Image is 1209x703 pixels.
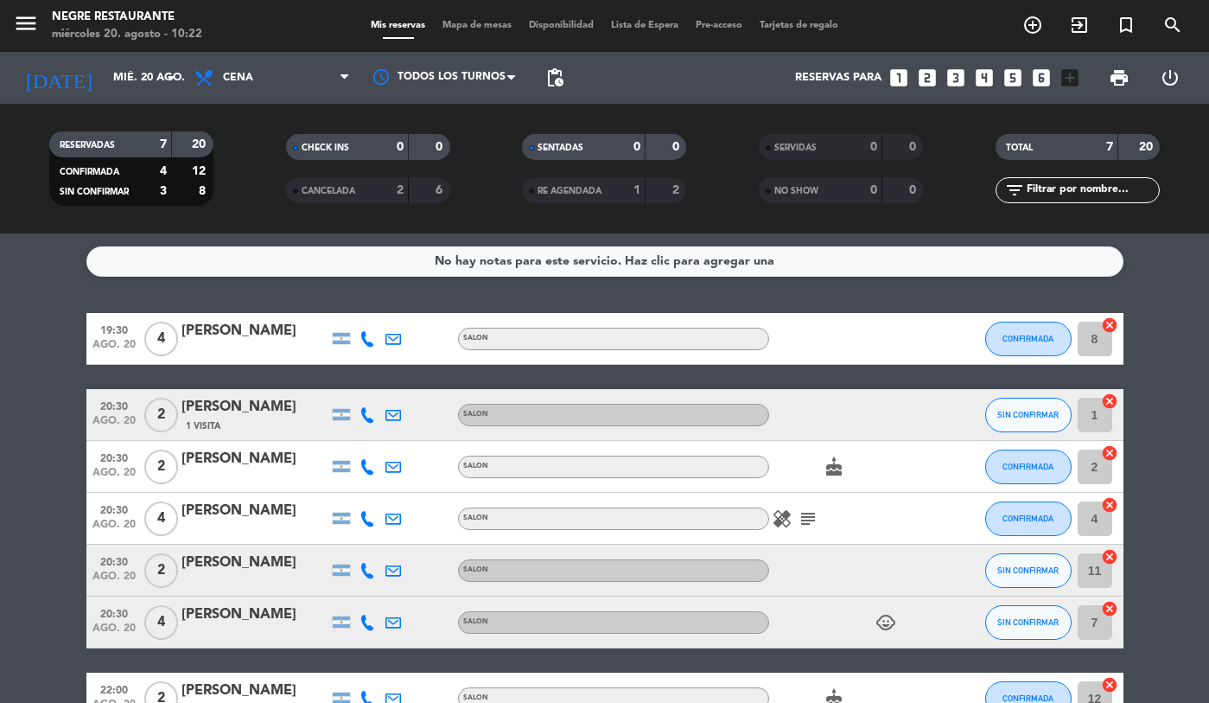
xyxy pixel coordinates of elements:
span: CHECK INS [302,144,349,152]
i: looks_6 [1030,67,1053,89]
i: cancel [1101,496,1118,514]
i: add_box [1059,67,1081,89]
div: [PERSON_NAME] [181,320,328,342]
div: [PERSON_NAME] [181,680,328,702]
strong: 0 [870,184,877,196]
i: cancel [1101,548,1118,566]
span: SALON [463,514,488,521]
span: ago. 20 [92,415,136,435]
i: arrow_drop_down [161,67,181,88]
strong: 7 [160,138,167,150]
span: CONFIRMADA [1002,693,1053,703]
i: looks_4 [973,67,996,89]
span: 20:30 [92,447,136,467]
div: miércoles 20. agosto - 10:22 [52,26,202,43]
span: 4 [144,502,178,536]
span: ago. 20 [92,571,136,591]
span: SALON [463,694,488,701]
span: CANCELADA [302,187,355,195]
span: SIN CONFIRMAR [997,617,1059,627]
span: Cena [223,72,253,84]
i: looks_5 [1002,67,1024,89]
span: 20:30 [92,499,136,519]
strong: 1 [633,184,640,196]
div: [PERSON_NAME] [181,552,328,574]
strong: 20 [192,138,209,150]
i: [DATE] [13,59,105,97]
div: [PERSON_NAME] [181,500,328,522]
span: SALON [463,566,488,573]
strong: 3 [160,185,167,197]
span: Mis reservas [362,21,434,30]
span: 22:00 [92,679,136,699]
strong: 0 [633,141,640,153]
i: subject [798,508,818,529]
span: Pre-acceso [687,21,751,30]
span: Disponibilidad [520,21,602,30]
span: SALON [463,463,488,470]
i: looks_two [916,67,939,89]
span: ago. 20 [92,467,136,487]
span: 20:30 [92,603,136,623]
span: RE AGENDADA [538,187,601,195]
strong: 8 [199,185,209,197]
i: cancel [1101,444,1118,462]
span: Tarjetas de regalo [751,21,847,30]
strong: 0 [672,141,683,153]
div: LOG OUT [1144,52,1196,104]
strong: 0 [397,141,404,153]
span: SIN CONFIRMAR [60,188,129,196]
span: 20:30 [92,395,136,415]
span: CONFIRMADA [1002,462,1053,471]
i: exit_to_app [1069,15,1090,35]
strong: 2 [397,184,404,196]
span: SIN CONFIRMAR [997,566,1059,575]
span: pending_actions [544,67,565,88]
button: CONFIRMADA [985,322,1072,356]
i: healing [772,508,792,529]
i: turned_in_not [1116,15,1136,35]
span: Reservas para [795,71,881,85]
button: CONFIRMADA [985,450,1072,484]
div: [PERSON_NAME] [181,396,328,419]
span: 20:30 [92,551,136,571]
span: 2 [144,450,178,484]
div: [PERSON_NAME] [181,604,328,626]
span: RESERVADAS [60,141,115,150]
i: power_settings_new [1160,67,1180,88]
span: NO SHOW [774,187,818,195]
span: 2 [144,398,178,432]
span: 19:30 [92,319,136,339]
i: looks_one [888,67,910,89]
i: cancel [1101,316,1118,334]
i: add_circle_outline [1022,15,1043,35]
strong: 0 [436,141,446,153]
span: ago. 20 [92,623,136,642]
button: SIN CONFIRMAR [985,553,1072,588]
button: SIN CONFIRMAR [985,605,1072,640]
i: cake [824,457,844,477]
span: SENTADAS [538,144,583,152]
i: looks_3 [945,67,967,89]
i: menu [13,10,39,36]
span: SALON [463,335,488,342]
strong: 12 [192,165,209,177]
span: TOTAL [1006,144,1033,152]
div: Negre Restaurante [52,9,202,26]
button: SIN CONFIRMAR [985,398,1072,432]
button: CONFIRMADA [985,502,1072,536]
strong: 4 [160,165,167,177]
div: [PERSON_NAME] [181,448,328,470]
i: cancel [1101,393,1118,410]
span: print [1109,67,1129,88]
span: Lista de Espera [602,21,687,30]
input: Filtrar por nombre... [1025,181,1159,200]
i: search [1162,15,1183,35]
span: CONFIRMADA [1002,334,1053,343]
strong: 0 [909,184,919,196]
span: 4 [144,322,178,356]
strong: 20 [1139,141,1156,153]
span: SALON [463,618,488,625]
span: CONFIRMADA [60,168,119,176]
div: No hay notas para este servicio. Haz clic para agregar una [435,252,774,272]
